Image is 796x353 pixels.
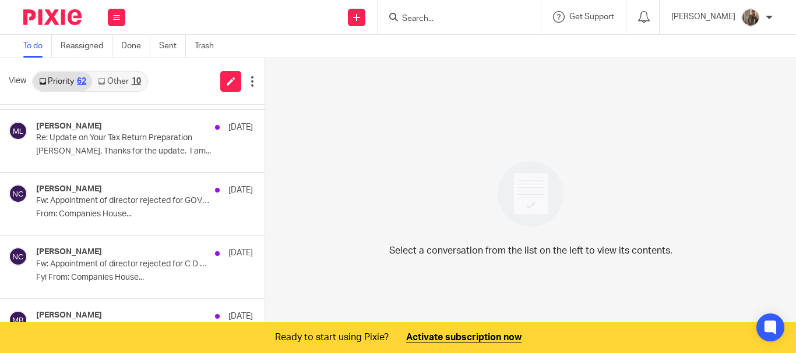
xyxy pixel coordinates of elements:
[36,247,102,257] h4: [PERSON_NAME]
[401,14,506,24] input: Search
[77,77,86,85] div: 62
[23,35,52,58] a: To do
[36,259,210,269] p: Fw: Appointment of director rejected for C D LEISURE (GLASGOW) LTD
[36,209,253,219] p: From: Companies House...
[569,13,614,21] span: Get Support
[36,184,102,194] h4: [PERSON_NAME]
[228,122,253,133] p: [DATE]
[9,247,27,266] img: svg%3E
[92,72,146,91] a: Other10
[36,122,102,131] h4: [PERSON_NAME]
[36,273,253,283] p: Fyi From: Companies House...
[228,184,253,196] p: [DATE]
[9,311,27,329] img: svg%3E
[741,8,760,27] img: IMG_5023.jpeg
[9,75,26,87] span: View
[389,244,672,258] p: Select a conversation from the list on the left to view its contents.
[33,72,92,91] a: Priority62
[228,311,253,322] p: [DATE]
[36,147,253,156] p: [PERSON_NAME], Thanks for the update. I am...
[490,154,571,234] img: image
[9,122,27,140] img: svg%3E
[9,184,27,203] img: svg%3E
[36,196,210,206] p: Fw: Appointment of director rejected for GOVIES COFFEE CLUB W LIMITED
[36,133,210,143] p: Re: Update on Your Tax Return Preparation
[195,35,223,58] a: Trash
[132,77,141,85] div: 10
[121,35,150,58] a: Done
[23,9,82,25] img: Pixie
[671,11,735,23] p: [PERSON_NAME]
[159,35,186,58] a: Sent
[228,247,253,259] p: [DATE]
[36,311,102,320] h4: [PERSON_NAME]
[61,35,112,58] a: Reassigned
